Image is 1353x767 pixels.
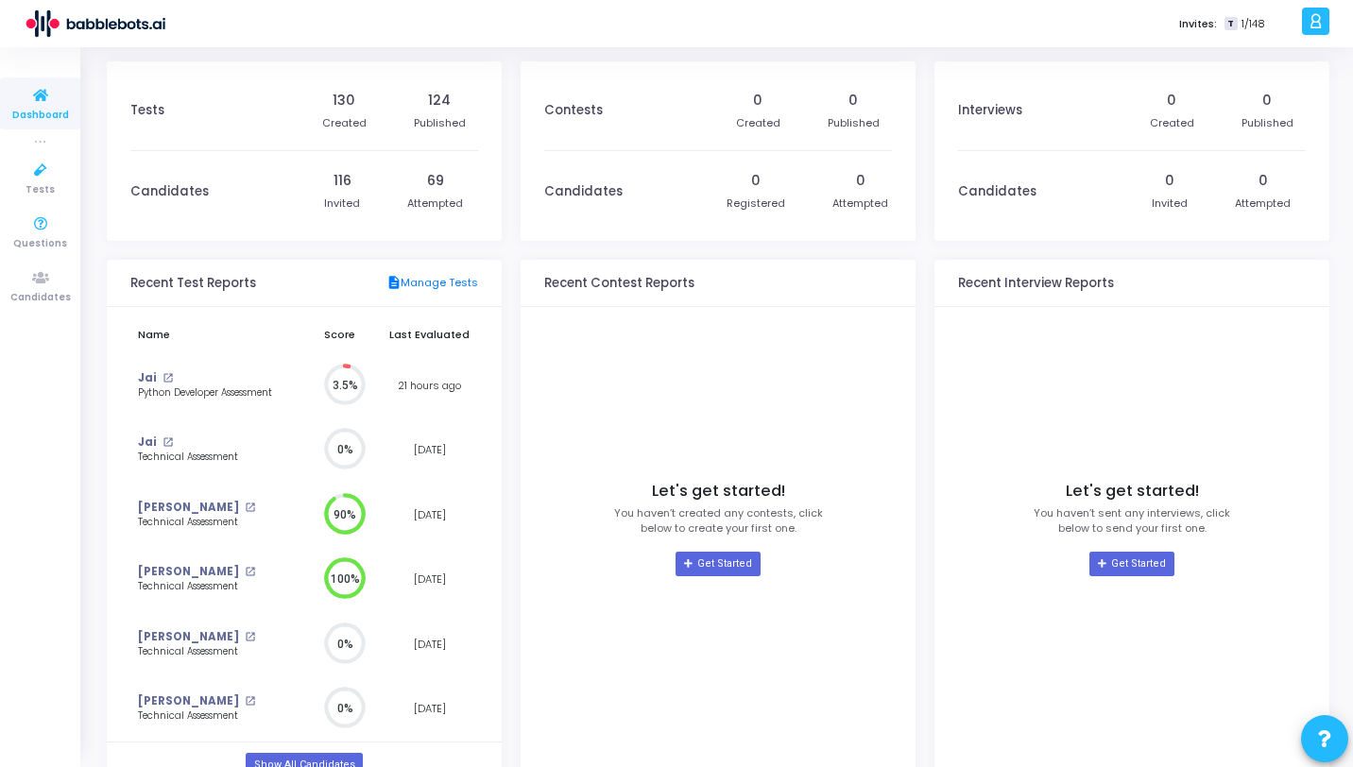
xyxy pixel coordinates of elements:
[245,503,255,513] mat-icon: open_in_new
[13,236,67,252] span: Questions
[386,275,478,292] a: Manage Tests
[130,103,164,118] h3: Tests
[544,103,603,118] h3: Contests
[1150,115,1194,131] div: Created
[10,290,71,306] span: Candidates
[138,629,239,645] a: [PERSON_NAME]
[544,276,694,291] h3: Recent Contest Reports
[163,373,173,383] mat-icon: open_in_new
[1179,16,1217,32] label: Invites:
[958,184,1036,199] h3: Candidates
[322,115,367,131] div: Created
[414,115,466,131] div: Published
[1225,17,1237,31] span: T
[382,316,478,353] th: Last Evaluated
[832,196,888,212] div: Attempted
[1242,115,1293,131] div: Published
[138,386,284,401] div: Python Developer Assessment
[334,171,351,191] div: 116
[382,547,478,612] td: [DATE]
[958,103,1022,118] h3: Interviews
[1089,552,1173,576] a: Get Started
[245,632,255,642] mat-icon: open_in_new
[727,196,785,212] div: Registered
[138,580,284,594] div: Technical Assessment
[428,91,451,111] div: 124
[382,612,478,677] td: [DATE]
[1262,91,1272,111] div: 0
[382,353,478,418] td: 21 hours ago
[138,709,284,724] div: Technical Assessment
[138,516,284,530] div: Technical Assessment
[138,451,284,465] div: Technical Assessment
[386,275,401,292] mat-icon: description
[1167,91,1176,111] div: 0
[245,567,255,577] mat-icon: open_in_new
[1152,196,1188,212] div: Invited
[333,91,355,111] div: 130
[856,171,865,191] div: 0
[163,437,173,448] mat-icon: open_in_new
[382,676,478,741] td: [DATE]
[12,108,69,124] span: Dashboard
[1235,196,1291,212] div: Attempted
[299,316,381,353] th: Score
[138,500,239,516] a: [PERSON_NAME]
[736,115,780,131] div: Created
[138,564,239,580] a: [PERSON_NAME]
[1242,16,1265,32] span: 1/148
[751,171,761,191] div: 0
[138,370,157,386] a: Jai
[1259,171,1268,191] div: 0
[958,276,1114,291] h3: Recent Interview Reports
[848,91,858,111] div: 0
[676,552,760,576] a: Get Started
[130,184,209,199] h3: Candidates
[26,182,55,198] span: Tests
[382,483,478,548] td: [DATE]
[382,418,478,483] td: [DATE]
[614,505,823,537] p: You haven’t created any contests, click below to create your first one.
[1165,171,1174,191] div: 0
[1066,482,1199,501] h4: Let's get started!
[544,184,623,199] h3: Candidates
[138,645,284,659] div: Technical Assessment
[130,316,299,353] th: Name
[130,276,256,291] h3: Recent Test Reports
[753,91,762,111] div: 0
[1034,505,1230,537] p: You haven’t sent any interviews, click below to send your first one.
[138,693,239,709] a: [PERSON_NAME]
[24,5,165,43] img: logo
[245,696,255,707] mat-icon: open_in_new
[828,115,880,131] div: Published
[407,196,463,212] div: Attempted
[324,196,360,212] div: Invited
[427,171,444,191] div: 69
[652,482,785,501] h4: Let's get started!
[138,435,157,451] a: Jai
